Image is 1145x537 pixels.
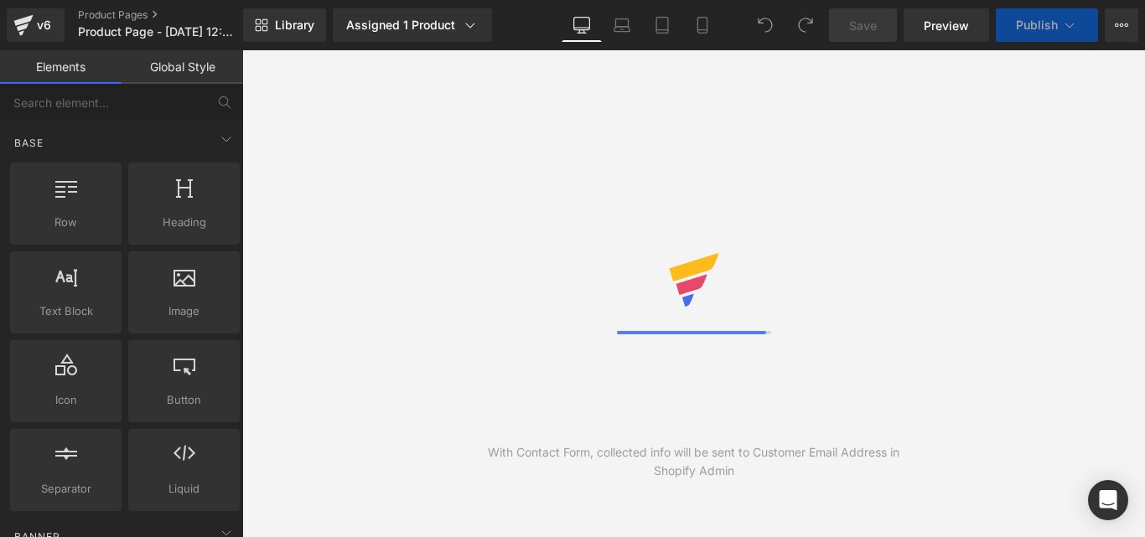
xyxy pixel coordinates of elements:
[15,391,117,409] span: Icon
[78,25,239,39] span: Product Page - [DATE] 12:00:56
[789,8,822,42] button: Redo
[602,8,642,42] a: Laptop
[34,14,54,36] div: v6
[1016,18,1058,32] span: Publish
[133,391,235,409] span: Button
[133,480,235,498] span: Liquid
[924,17,969,34] span: Preview
[642,8,682,42] a: Tablet
[13,135,45,151] span: Base
[122,50,243,84] a: Global Style
[78,8,271,22] a: Product Pages
[7,8,65,42] a: v6
[243,8,326,42] a: New Library
[849,17,877,34] span: Save
[133,302,235,320] span: Image
[133,214,235,231] span: Heading
[1088,480,1128,520] div: Open Intercom Messenger
[562,8,602,42] a: Desktop
[682,8,723,42] a: Mobile
[15,214,117,231] span: Row
[468,443,920,480] div: With Contact Form, collected info will be sent to Customer Email Address in Shopify Admin
[15,302,117,320] span: Text Block
[346,17,479,34] div: Assigned 1 Product
[15,480,117,498] span: Separator
[275,18,314,33] span: Library
[904,8,989,42] a: Preview
[996,8,1098,42] button: Publish
[749,8,782,42] button: Undo
[1105,8,1138,42] button: More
